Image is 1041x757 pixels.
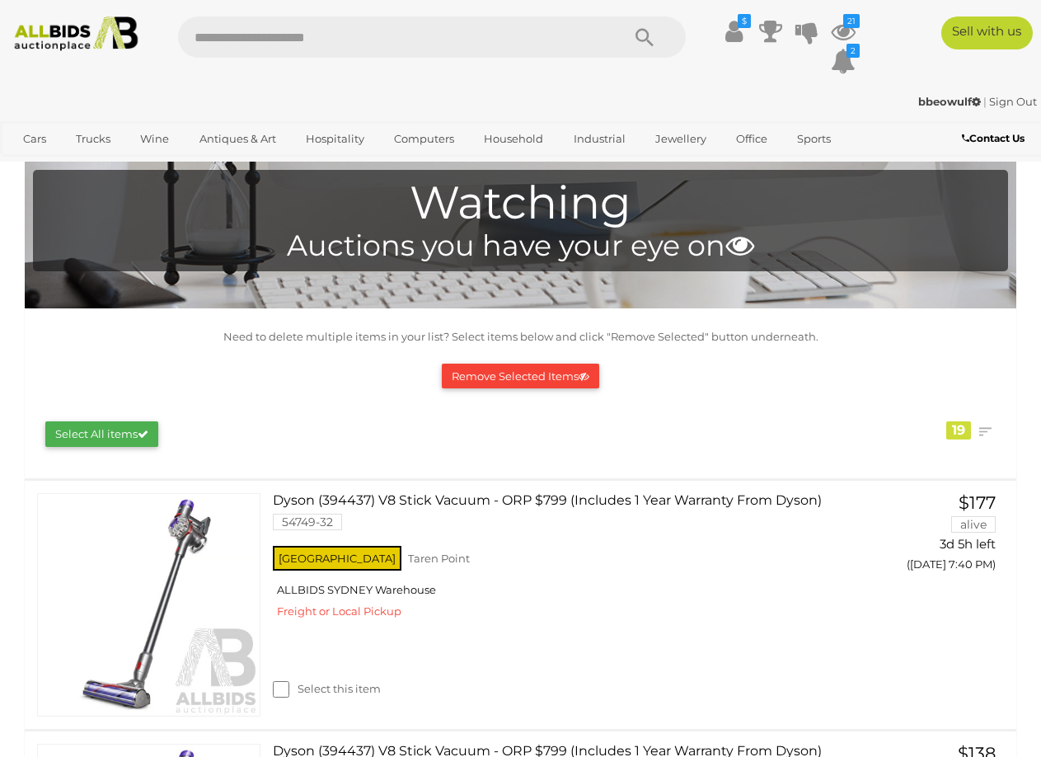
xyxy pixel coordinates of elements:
[946,421,971,440] div: 19
[45,421,158,447] button: Select All items
[962,129,1029,148] a: Contact Us
[383,125,465,153] a: Computers
[843,14,860,28] i: 21
[295,125,375,153] a: Hospitality
[918,95,983,108] a: bbeowulf
[918,95,981,108] strong: bbeowulf
[831,46,856,76] a: 2
[41,230,1000,262] h4: Auctions you have your eye on
[941,16,1033,49] a: Sell with us
[864,493,1001,581] a: $177 alive 3d 5h left ([DATE] 7:40 PM)
[846,44,860,58] i: 2
[33,327,1008,346] p: Need to delete multiple items in your list? Select items below and click "Remove Selected" button...
[41,178,1000,228] h1: Watching
[831,16,856,46] a: 21
[959,492,996,513] span: $177
[645,125,717,153] a: Jewellery
[442,364,599,389] button: Remove Selected Items
[725,125,778,153] a: Office
[563,125,636,153] a: Industrial
[603,16,686,58] button: Search
[129,125,180,153] a: Wine
[273,681,381,697] label: Select this item
[786,125,842,153] a: Sports
[722,16,747,46] a: $
[12,153,151,180] a: [GEOGRAPHIC_DATA]
[285,493,839,543] a: Dyson (394437) V8 Stick Vacuum - ORP $799 (Includes 1 Year Warranty From Dyson) 54749-32
[12,125,57,153] a: Cars
[473,125,554,153] a: Household
[189,125,287,153] a: Antiques & Art
[983,95,987,108] span: |
[65,125,121,153] a: Trucks
[962,132,1025,144] b: Contact Us
[7,16,145,51] img: Allbids.com.au
[989,95,1037,108] a: Sign Out
[738,14,751,28] i: $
